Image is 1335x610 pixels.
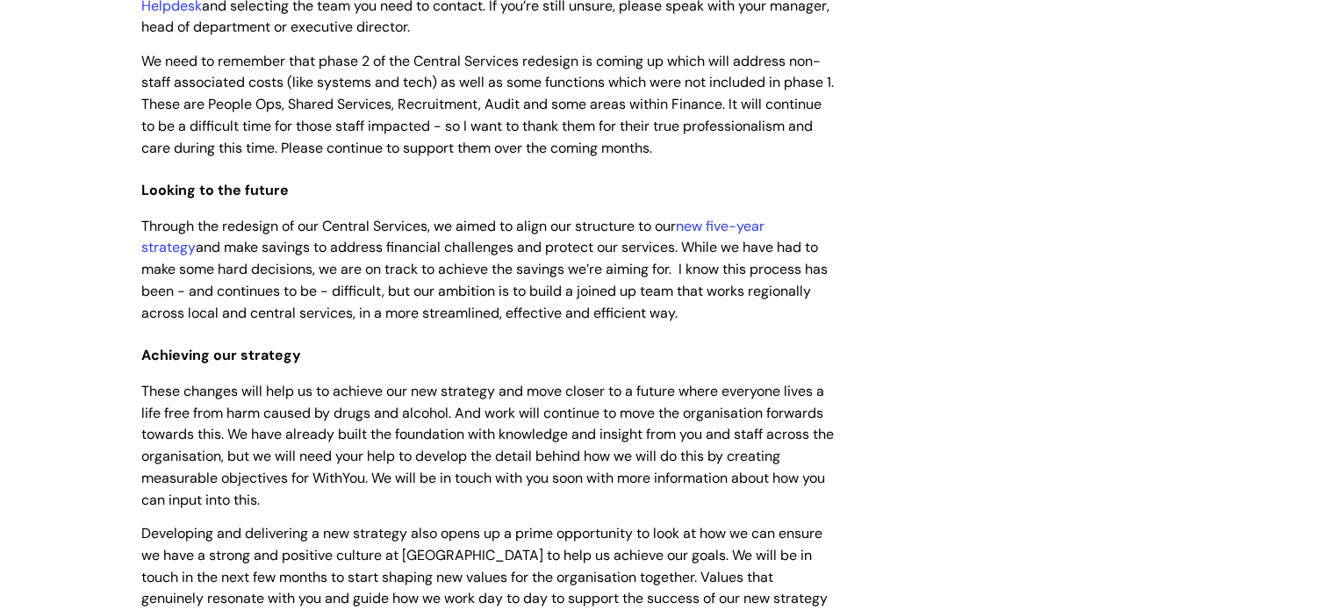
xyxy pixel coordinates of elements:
[141,181,289,199] span: Looking to the future
[141,346,301,364] span: Achieving our strategy
[141,217,828,322] span: Through the redesign of our Central Services, we aimed to align our structure to our and make sav...
[141,382,834,509] span: These changes will help us to achieve our new strategy and move closer to a future where everyone...
[141,52,834,157] span: We need to remember that phase 2 of the Central Services redesign is coming up which will address...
